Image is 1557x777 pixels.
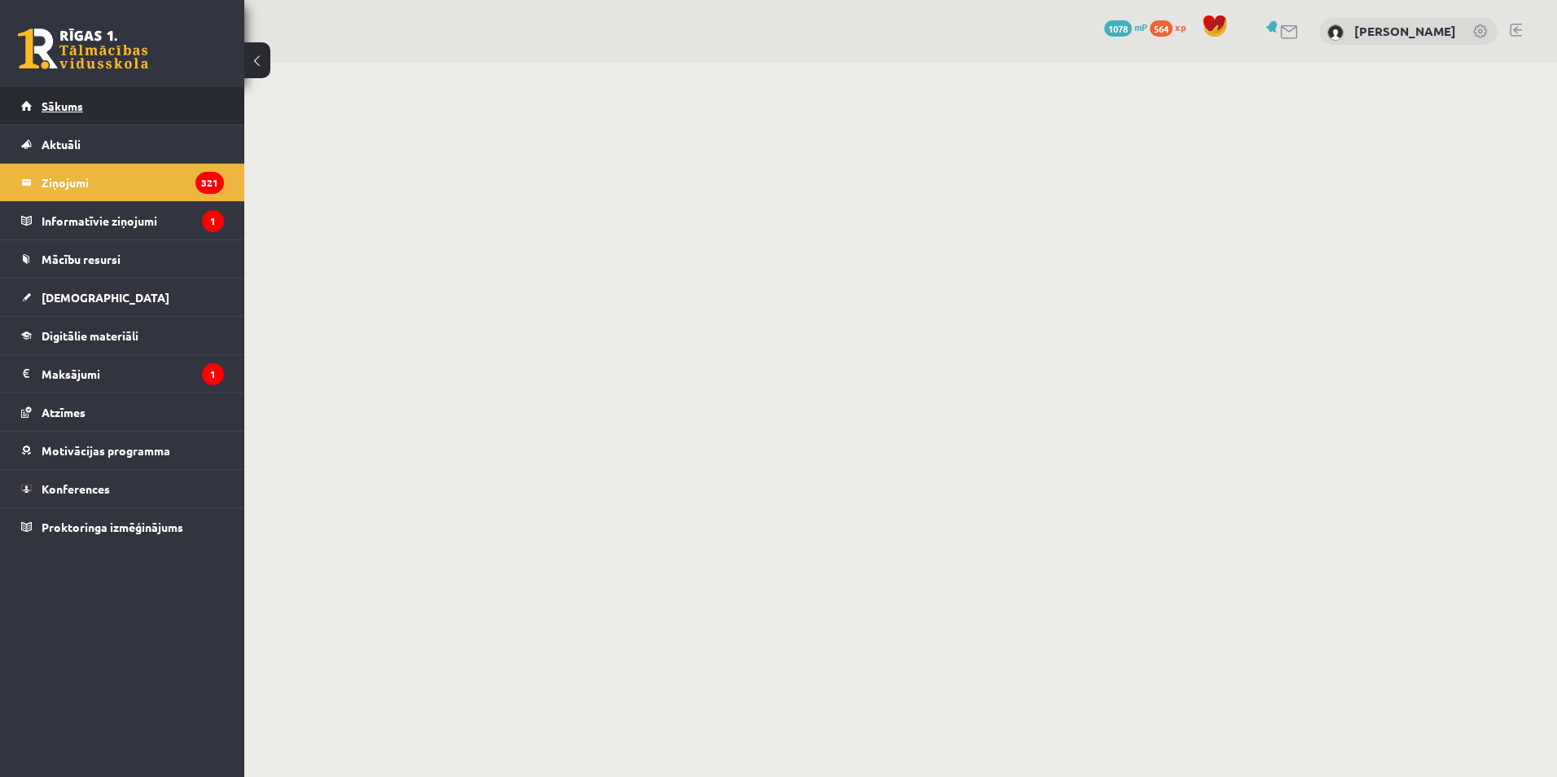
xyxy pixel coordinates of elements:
span: Digitālie materiāli [42,328,138,343]
span: Motivācijas programma [42,443,170,458]
span: Atzīmes [42,405,86,419]
a: [DEMOGRAPHIC_DATA] [21,279,224,316]
a: Proktoringa izmēģinājums [21,508,224,546]
a: Mācību resursi [21,240,224,278]
a: Aktuāli [21,125,224,163]
i: 321 [195,172,224,194]
a: Rīgas 1. Tālmācības vidusskola [18,29,148,69]
a: Sākums [21,87,224,125]
a: Digitālie materiāli [21,317,224,354]
i: 1 [202,363,224,385]
img: Dmitrijs Poļakovs [1327,24,1344,41]
span: Konferences [42,481,110,496]
a: 564 xp [1150,20,1194,33]
span: Sākums [42,99,83,113]
a: 1078 mP [1104,20,1147,33]
a: Konferences [21,470,224,507]
i: 1 [202,210,224,232]
span: 1078 [1104,20,1132,37]
span: 564 [1150,20,1173,37]
span: Mācību resursi [42,252,121,266]
span: [DEMOGRAPHIC_DATA] [42,290,169,305]
legend: Ziņojumi [42,164,224,201]
legend: Maksājumi [42,355,224,393]
a: [PERSON_NAME] [1354,23,1456,39]
a: Ziņojumi321 [21,164,224,201]
a: Maksājumi1 [21,355,224,393]
legend: Informatīvie ziņojumi [42,202,224,239]
a: Motivācijas programma [21,432,224,469]
span: xp [1175,20,1186,33]
a: Atzīmes [21,393,224,431]
a: Informatīvie ziņojumi1 [21,202,224,239]
span: Aktuāli [42,137,81,151]
span: Proktoringa izmēģinājums [42,520,183,534]
span: mP [1134,20,1147,33]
